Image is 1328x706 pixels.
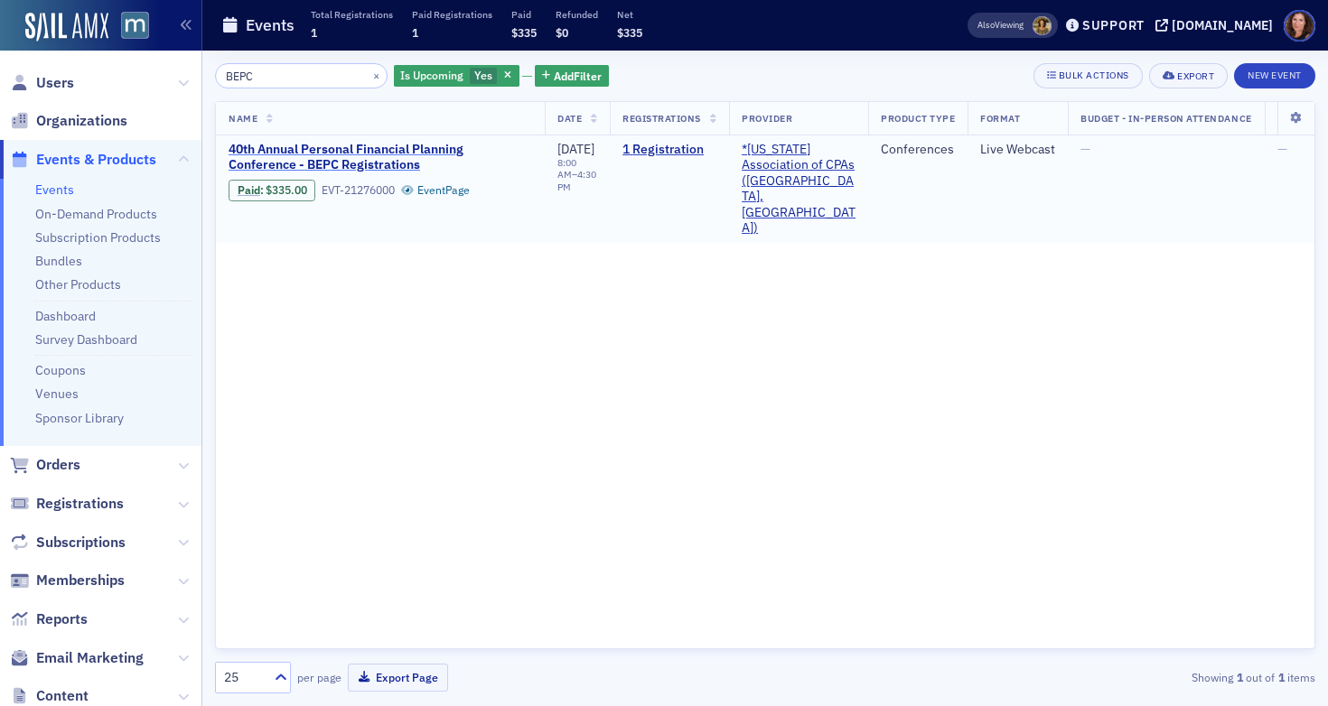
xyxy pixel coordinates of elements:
div: EVT-21276000 [322,183,395,197]
a: Reports [10,609,88,629]
div: [DOMAIN_NAME] [1172,17,1273,33]
div: Showing out of items [961,669,1315,685]
span: Subscriptions [36,533,126,553]
span: 1 [412,25,418,40]
span: Memberships [36,571,125,590]
time: 8:00 AM [557,156,576,181]
span: $0 [556,25,568,40]
img: SailAMX [25,13,108,42]
span: Organizations [36,111,127,131]
button: AddFilter [535,65,609,88]
p: Total Registrations [311,8,393,21]
div: Also [977,19,995,31]
a: On-Demand Products [35,206,157,222]
input: Search… [215,63,388,88]
a: Orders [10,455,80,475]
span: Content [36,686,89,706]
span: Provider [742,112,792,125]
span: Registrations [36,494,124,514]
button: Export [1149,63,1228,88]
a: Users [10,73,74,93]
a: Email Marketing [10,648,144,668]
span: Add Filter [554,68,602,84]
p: Net [617,8,642,21]
div: – [557,157,597,192]
span: Budget - In-Person Attendance [1080,112,1251,125]
a: 40th Annual Personal Financial Planning Conference - BEPC Registrations [229,142,532,173]
span: Laura Swann [1033,16,1052,35]
div: Yes [394,65,519,88]
span: Orders [36,455,80,475]
span: 1 [311,25,317,40]
strong: 1 [1233,669,1246,685]
a: View Homepage [108,12,149,42]
div: Conferences [881,142,955,158]
a: Events [35,181,74,198]
a: EventPage [401,183,470,197]
span: [DATE] [557,141,594,157]
a: *[US_STATE] Association of CPAs ([GEOGRAPHIC_DATA], [GEOGRAPHIC_DATA]) [742,142,856,237]
span: — [1277,141,1287,157]
a: Dashboard [35,308,96,324]
button: [DOMAIN_NAME] [1155,19,1279,32]
span: Users [36,73,74,93]
a: Subscriptions [10,533,126,553]
a: Content [10,686,89,706]
p: Paid [511,8,537,21]
p: Paid Registrations [412,8,492,21]
h1: Events [246,14,295,36]
a: Organizations [10,111,127,131]
div: 25 [224,668,264,687]
div: Support [1082,17,1145,33]
span: $335.00 [266,183,307,197]
span: Email Marketing [36,648,144,668]
span: Format [980,112,1020,125]
button: × [369,67,385,83]
div: Export [1177,71,1214,81]
span: — [1080,141,1090,157]
span: $335 [511,25,537,40]
button: New Event [1234,63,1315,88]
span: Events & Products [36,150,156,170]
span: : [238,183,266,197]
a: Memberships [10,571,125,590]
a: Sponsor Library [35,410,124,426]
span: Product Type [881,112,955,125]
a: Subscription Products [35,229,161,246]
span: Registrations [622,112,701,125]
time: 4:30 PM [557,168,596,192]
span: Profile [1284,10,1315,42]
p: Refunded [556,8,598,21]
span: Date [557,112,582,125]
a: Bundles [35,253,82,269]
span: Is Upcoming [400,68,463,82]
div: Paid: 1 - $33500 [229,180,315,201]
span: Yes [474,68,492,82]
span: Viewing [977,19,1024,32]
span: *Maryland Association of CPAs (Timonium, MD) [742,142,856,237]
a: Survey Dashboard [35,331,137,348]
div: Bulk Actions [1059,70,1129,80]
span: $335 [617,25,642,40]
strong: 1 [1275,669,1287,685]
a: New Event [1234,66,1315,82]
a: Other Products [35,276,121,293]
label: per page [297,669,341,685]
a: Events & Products [10,150,156,170]
span: Reports [36,609,88,629]
img: SailAMX [121,12,149,40]
a: Coupons [35,362,86,378]
button: Bulk Actions [1033,63,1143,88]
a: Registrations [10,494,124,514]
a: Paid [238,183,260,197]
button: Export Page [348,664,448,692]
span: Name [229,112,257,125]
a: Venues [35,386,79,402]
a: 1 Registration [622,142,716,158]
div: Live Webcast [980,142,1055,158]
